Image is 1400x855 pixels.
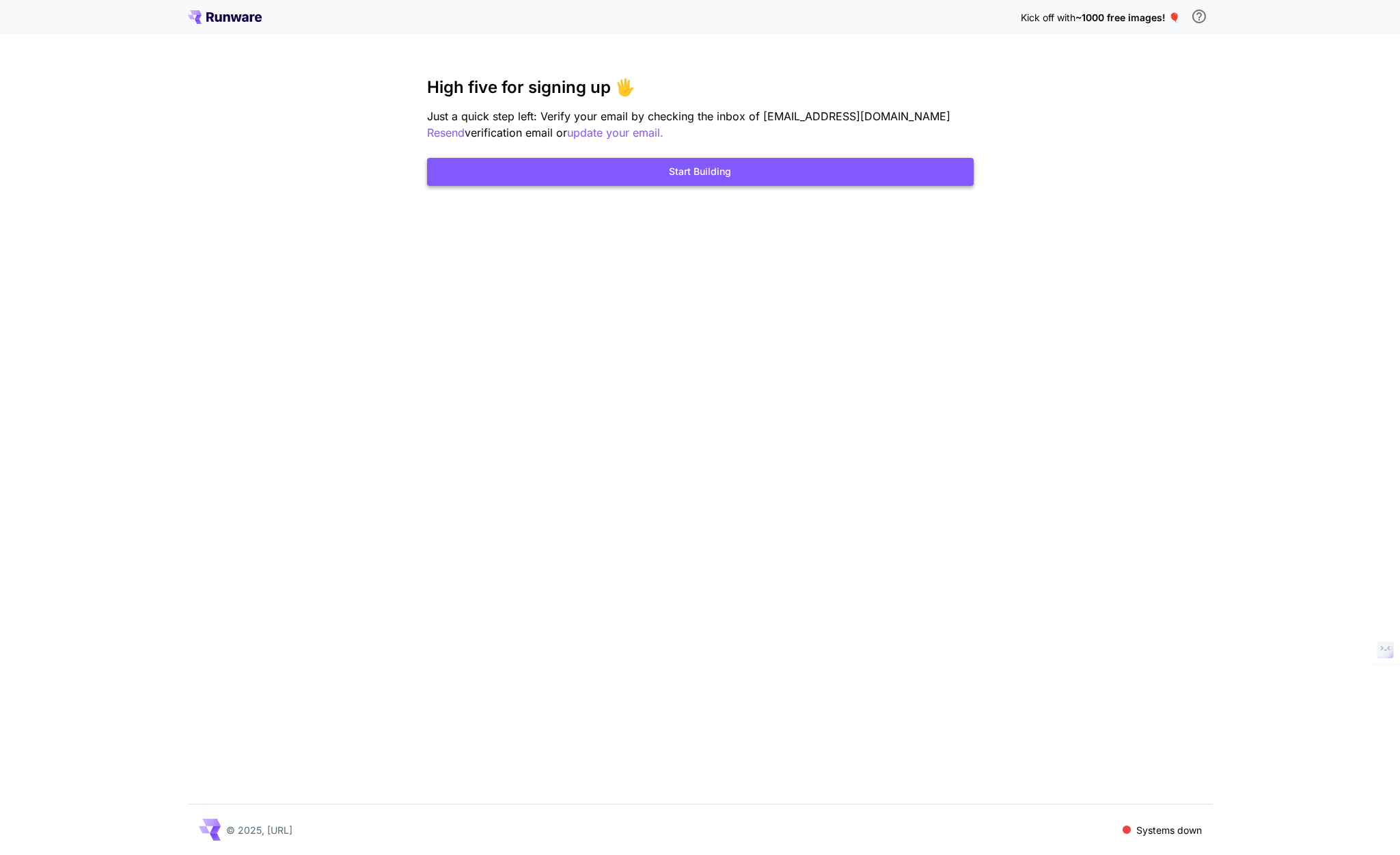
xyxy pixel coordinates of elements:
[226,823,292,837] p: © 2025, [URL]
[465,126,567,139] span: verification email or
[1185,3,1213,30] button: In order to qualify for free credit, you need to sign up with a business email address and click ...
[567,124,663,141] button: update your email.
[1021,12,1075,23] span: Kick off with
[427,78,974,97] h3: High five for signing up 🖐️
[427,124,465,141] button: Resend
[1075,12,1180,23] span: ~1000 free images! 🎈
[427,158,974,186] button: Start Building
[1136,823,1202,837] p: Systems down
[427,109,950,123] span: Just a quick step left: Verify your email by checking the inbox of [EMAIL_ADDRESS][DOMAIN_NAME]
